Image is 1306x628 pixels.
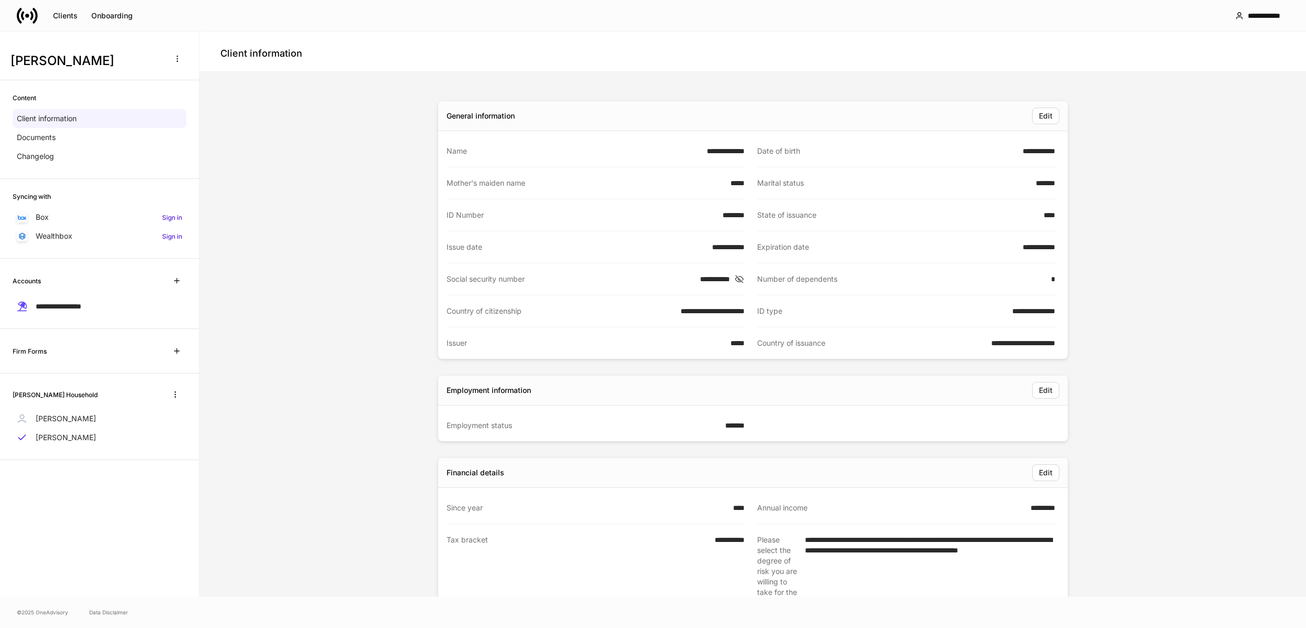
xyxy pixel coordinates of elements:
a: Documents [13,128,186,147]
div: Clients [53,12,78,19]
div: Country of citizenship [447,306,674,316]
div: Name [447,146,700,156]
h6: Sign in [162,212,182,222]
h6: Content [13,93,36,103]
h3: [PERSON_NAME] [10,52,162,69]
img: oYqM9ojoZLfzCHUefNbBcWHcyDPbQKagtYciMC8pFl3iZXy3dU33Uwy+706y+0q2uJ1ghNQf2OIHrSh50tUd9HaB5oMc62p0G... [18,215,26,220]
a: [PERSON_NAME] [13,428,186,447]
a: BoxSign in [13,208,186,227]
span: © 2025 OneAdvisory [17,608,68,616]
div: Financial details [447,467,504,478]
button: Clients [46,7,84,24]
a: Client information [13,109,186,128]
div: General information [447,111,515,121]
h6: Accounts [13,276,41,286]
div: Edit [1039,387,1053,394]
div: Mother's maiden name [447,178,724,188]
div: Employment information [447,385,531,396]
a: [PERSON_NAME] [13,409,186,428]
div: Number of dependents [757,274,1045,284]
button: Edit [1032,382,1059,399]
p: [PERSON_NAME] [36,413,96,424]
button: Onboarding [84,7,140,24]
p: Documents [17,132,56,143]
button: Edit [1032,464,1059,481]
a: Changelog [13,147,186,166]
a: WealthboxSign in [13,227,186,246]
h6: [PERSON_NAME] Household [13,390,98,400]
div: Onboarding [91,12,133,19]
a: Data Disclaimer [89,608,128,616]
div: Issue date [447,242,706,252]
div: Annual income [757,503,1024,513]
h6: Firm Forms [13,346,47,356]
div: Issuer [447,338,724,348]
p: Client information [17,113,77,124]
h6: Syncing with [13,191,51,201]
div: Edit [1039,112,1053,120]
div: Country of issuance [757,338,985,348]
button: Edit [1032,108,1059,124]
div: Expiration date [757,242,1016,252]
p: Wealthbox [36,231,72,241]
p: Box [36,212,49,222]
h4: Client information [220,47,302,60]
div: ID Number [447,210,716,220]
div: State of issuance [757,210,1037,220]
div: Social security number [447,274,694,284]
p: Changelog [17,151,54,162]
div: Employment status [447,420,719,431]
h6: Sign in [162,231,182,241]
div: Marital status [757,178,1029,188]
div: ID type [757,306,1006,316]
div: Date of birth [757,146,1016,156]
div: Edit [1039,469,1053,476]
div: Since year [447,503,727,513]
p: [PERSON_NAME] [36,432,96,443]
